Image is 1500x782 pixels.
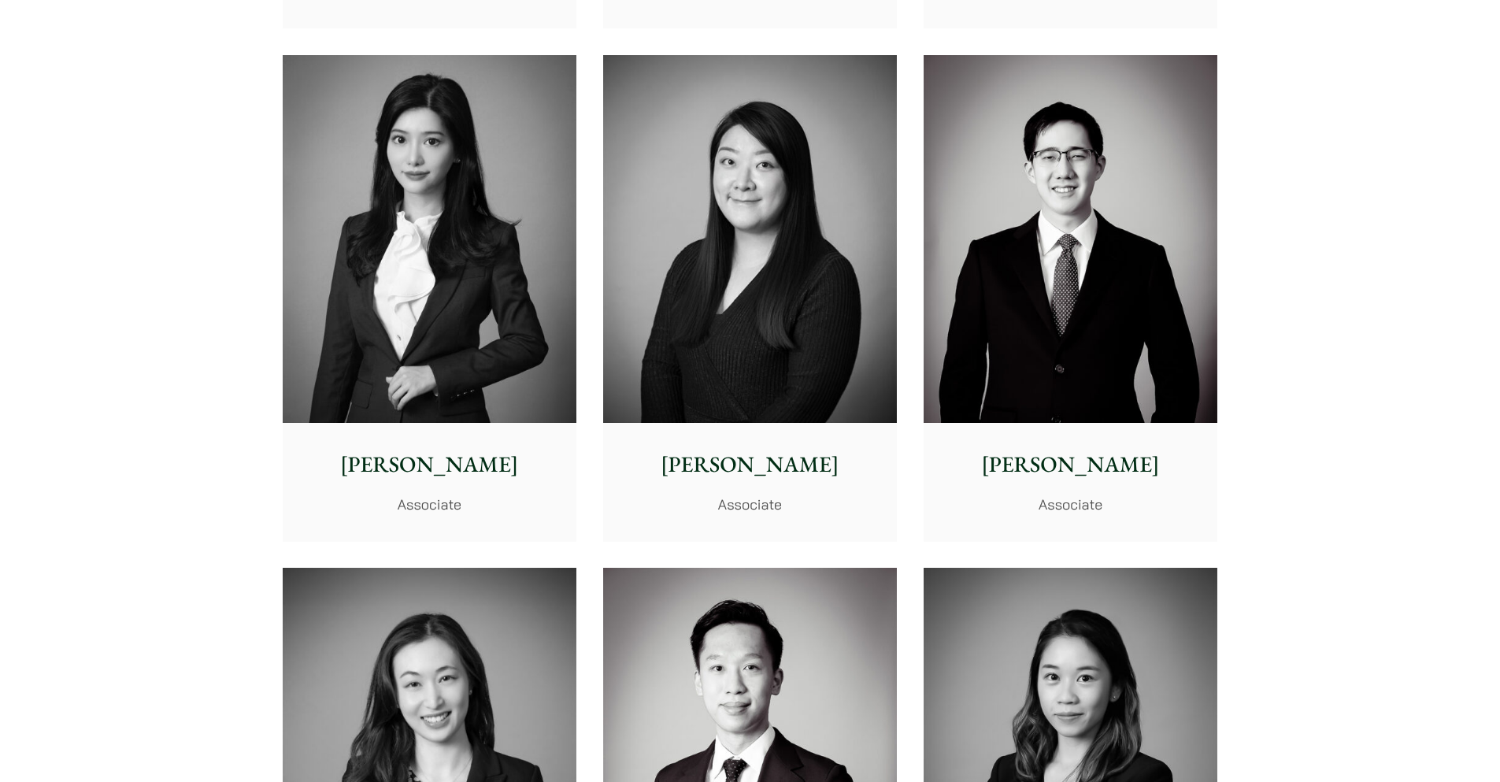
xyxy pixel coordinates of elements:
p: Associate [936,494,1205,515]
p: Associate [616,494,884,515]
a: [PERSON_NAME] Associate [924,55,1217,542]
p: Associate [295,494,564,515]
p: [PERSON_NAME] [295,448,564,481]
a: Florence Yan photo [PERSON_NAME] Associate [283,55,576,542]
a: [PERSON_NAME] Associate [603,55,897,542]
p: [PERSON_NAME] [616,448,884,481]
img: Florence Yan photo [283,55,576,423]
p: [PERSON_NAME] [936,448,1205,481]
